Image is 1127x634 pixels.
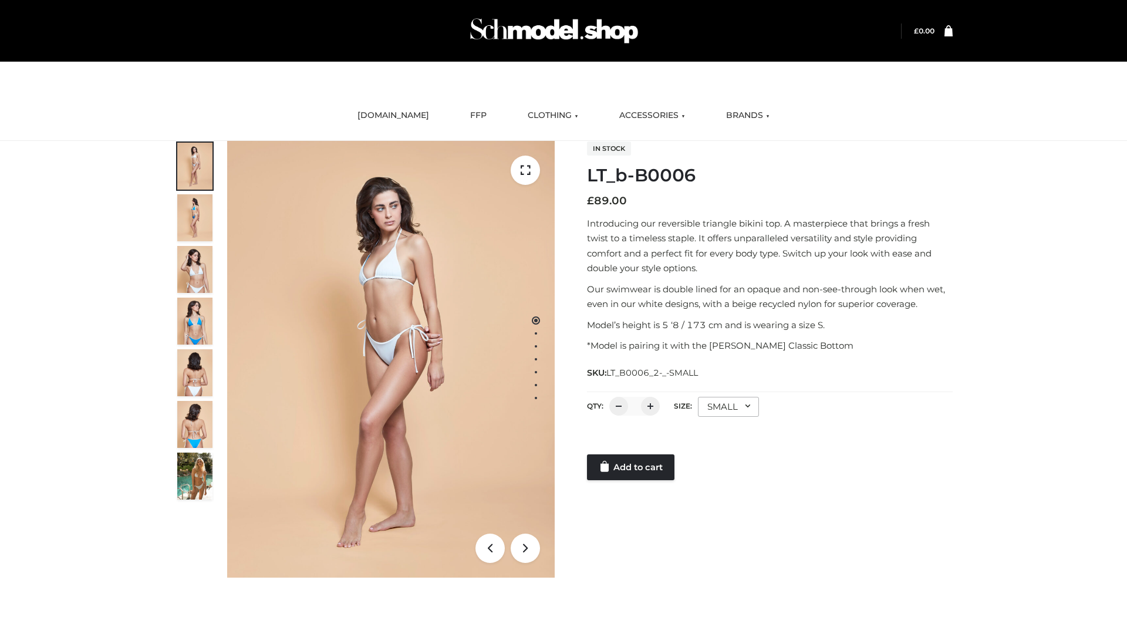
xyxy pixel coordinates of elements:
[177,401,212,448] img: ArielClassicBikiniTop_CloudNine_AzureSky_OW114ECO_8-scaled.jpg
[587,282,953,312] p: Our swimwear is double lined for an opaque and non-see-through look when wet, even in our white d...
[587,402,603,410] label: QTY:
[914,26,934,35] a: £0.00
[177,143,212,190] img: ArielClassicBikiniTop_CloudNine_AzureSky_OW114ECO_1-scaled.jpg
[587,454,674,480] a: Add to cart
[461,103,495,129] a: FFP
[587,216,953,276] p: Introducing our reversible triangle bikini top. A masterpiece that brings a fresh twist to a time...
[606,367,698,378] span: LT_B0006_2-_-SMALL
[587,338,953,353] p: *Model is pairing it with the [PERSON_NAME] Classic Bottom
[914,26,934,35] bdi: 0.00
[674,402,692,410] label: Size:
[177,246,212,293] img: ArielClassicBikiniTop_CloudNine_AzureSky_OW114ECO_3-scaled.jpg
[610,103,694,129] a: ACCESSORIES
[587,318,953,333] p: Model’s height is 5 ‘8 / 173 cm and is wearing a size S.
[227,141,555,578] img: ArielClassicBikiniTop_CloudNine_AzureSky_OW114ECO_1
[177,349,212,396] img: ArielClassicBikiniTop_CloudNine_AzureSky_OW114ECO_7-scaled.jpg
[177,194,212,241] img: ArielClassicBikiniTop_CloudNine_AzureSky_OW114ECO_2-scaled.jpg
[587,141,631,156] span: In stock
[587,165,953,186] h1: LT_b-B0006
[177,453,212,500] img: Arieltop_CloudNine_AzureSky2.jpg
[349,103,438,129] a: [DOMAIN_NAME]
[587,366,699,380] span: SKU:
[914,26,919,35] span: £
[466,8,642,54] img: Schmodel Admin 964
[698,397,759,417] div: SMALL
[587,194,594,207] span: £
[717,103,778,129] a: BRANDS
[519,103,587,129] a: CLOTHING
[177,298,212,345] img: ArielClassicBikiniTop_CloudNine_AzureSky_OW114ECO_4-scaled.jpg
[587,194,627,207] bdi: 89.00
